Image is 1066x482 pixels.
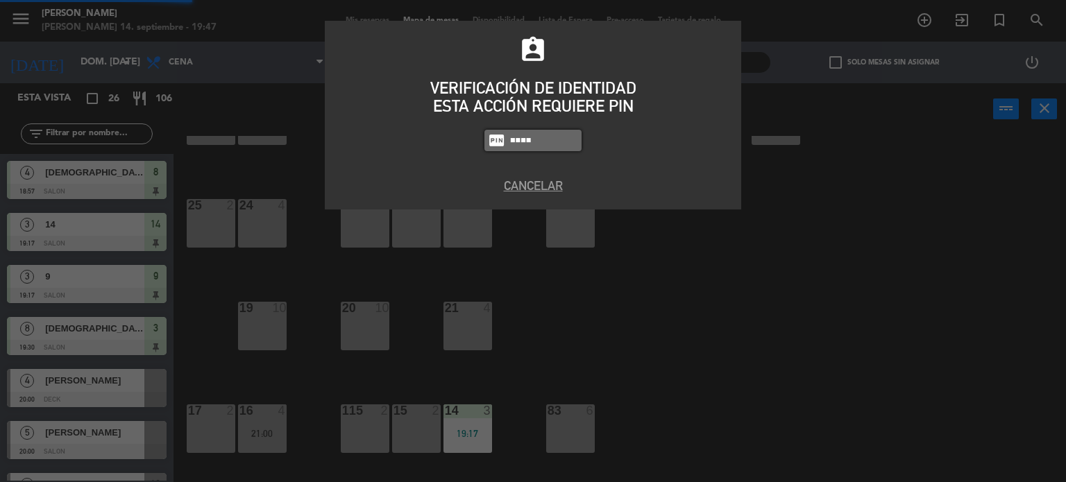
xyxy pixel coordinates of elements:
i: assignment_ind [518,35,548,64]
button: Cancelar [335,176,731,195]
input: 1234 [509,132,578,148]
div: VERIFICACIÓN DE IDENTIDAD [335,79,731,97]
div: ESTA ACCIÓN REQUIERE PIN [335,97,731,115]
i: fiber_pin [488,132,505,149]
